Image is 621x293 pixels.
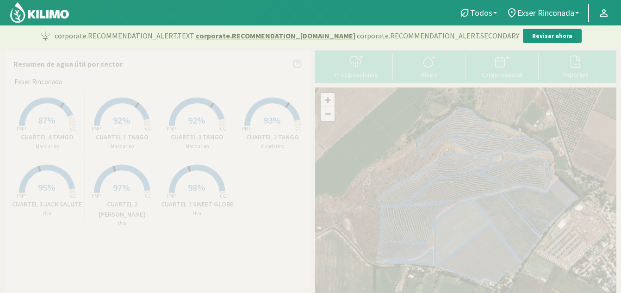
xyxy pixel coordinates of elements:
span: Exser Rinconada [14,77,62,87]
tspan: CC [220,125,226,132]
button: Reportes [539,54,612,78]
img: Kilimo [9,1,70,24]
span: corporate.RECOMMENDATION_ALERT.SECONDARY [357,30,519,41]
button: Precipitaciones [320,54,393,78]
tspan: PMP [167,193,176,199]
p: CUARTEL 2 [PERSON_NAME] [85,199,159,219]
p: CUARTEL 3 TANGO [160,132,235,142]
span: 93% [263,114,280,126]
p: CUARTEL 1 SWEET GLOBE [160,199,235,209]
p: CUARTEL 4 TANGO [10,132,84,142]
span: Exser Rinconada [517,8,574,18]
p: Uva [160,210,235,218]
button: Riego [393,54,466,78]
p: corporate.RECOMMENDATION_ALERT.TEXT [55,30,519,41]
span: 95% [38,181,55,193]
span: 92% [113,114,130,126]
tspan: CC [220,193,226,199]
button: Carga mensual [466,54,539,78]
p: Uva [10,210,84,218]
p: Revisar ahora [532,31,572,41]
button: Revisar ahora [523,29,582,44]
tspan: CC [145,125,151,132]
span: 98% [188,181,205,193]
span: 92% [188,114,205,126]
p: CUARTEL 2 TANGO [235,132,310,142]
span: 87% [38,114,55,126]
div: Riego [396,71,463,78]
tspan: CC [295,125,302,132]
tspan: PMP [167,125,176,132]
div: Carga mensual [469,71,536,78]
p: CUARTEL 1 TANGO [85,132,159,142]
tspan: PMP [16,125,25,132]
tspan: PMP [92,125,101,132]
a: Zoom out [321,107,335,121]
p: Mandarino [85,143,159,150]
tspan: PMP [92,193,101,199]
tspan: PMP [242,125,251,132]
p: CUARTEL 3 JACK SALUTE [10,199,84,209]
a: Zoom in [321,93,335,107]
p: Resumen de agua útil por sector [13,58,123,69]
span: 97% [113,181,130,193]
div: Reportes [541,71,609,78]
p: Mandarino [10,143,84,150]
p: Mandarino [160,143,235,150]
tspan: PMP [16,193,25,199]
span: corporate.RECOMMENDATION_[DOMAIN_NAME] [196,30,355,41]
span: Todos [470,8,492,18]
tspan: CC [145,193,151,199]
p: Mandarino [235,143,310,150]
tspan: CC [70,193,76,199]
p: Uva [85,219,159,227]
tspan: CC [70,125,76,132]
div: Precipitaciones [323,71,390,78]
